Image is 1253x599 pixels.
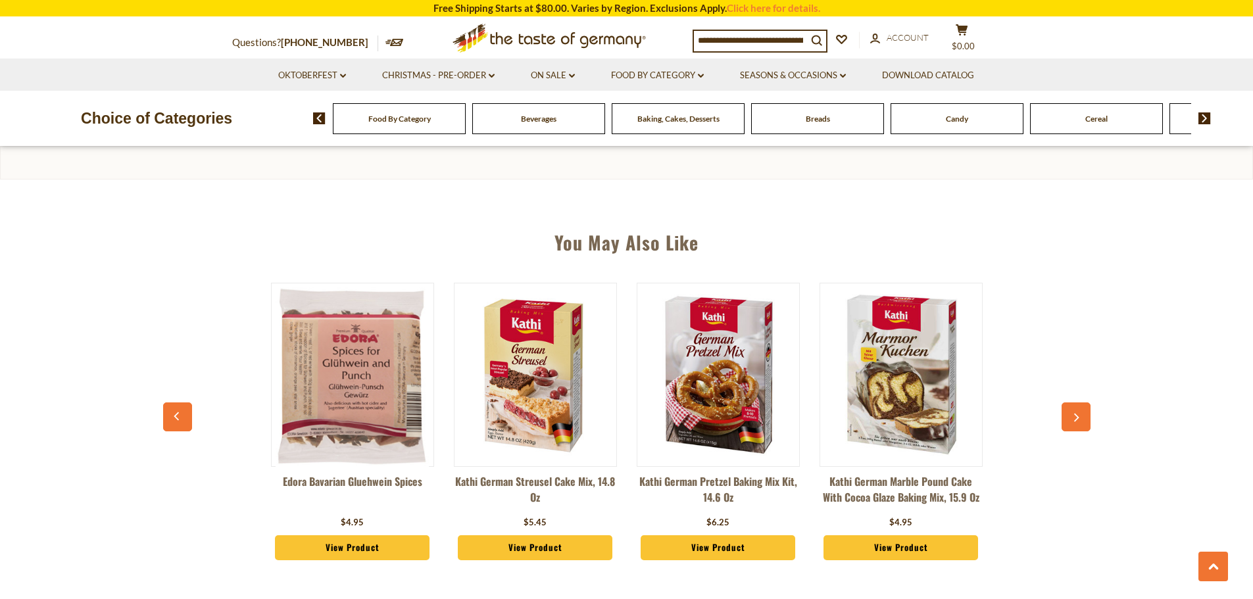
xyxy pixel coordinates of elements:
[943,24,982,57] button: $0.00
[368,114,431,124] a: Food By Category
[1085,114,1108,124] a: Cereal
[706,516,729,529] div: $6.25
[524,516,547,529] div: $5.45
[889,516,912,529] div: $4.95
[271,473,434,513] a: Edora Bavarian Gluehwein Spices
[637,473,800,513] a: Kathi German Pretzel Baking Mix Kit, 14.6 oz
[882,68,974,83] a: Download Catalog
[455,294,616,456] img: Kathi German Streusel Cake Mix, 14.8 oz
[278,68,346,83] a: Oktoberfest
[952,41,975,51] span: $0.00
[611,68,704,83] a: Food By Category
[531,68,575,83] a: On Sale
[637,114,720,124] a: Baking, Cakes, Desserts
[727,2,820,14] a: Click here for details.
[806,114,830,124] a: Breads
[740,68,846,83] a: Seasons & Occasions
[170,212,1084,266] div: You May Also Like
[887,32,929,43] span: Account
[641,535,796,560] a: View Product
[820,473,983,513] a: Kathi German Marble Pound Cake with Cocoa Glaze Baking Mix, 15.9 oz
[521,114,556,124] a: Beverages
[276,283,429,466] img: Edora Bavarian Gluehwein Spices
[341,516,364,529] div: $4.95
[382,68,495,83] a: Christmas - PRE-ORDER
[946,114,968,124] a: Candy
[1198,112,1211,124] img: next arrow
[823,535,979,560] a: View Product
[820,294,982,456] img: Kathi German Marble Pound Cake with Cocoa Glaze Baking Mix, 15.9 oz
[870,31,929,45] a: Account
[637,294,799,456] img: Kathi German Pretzel Baking Mix Kit, 14.6 oz
[281,36,368,48] a: [PHONE_NUMBER]
[458,535,613,560] a: View Product
[275,535,430,560] a: View Product
[313,112,326,124] img: previous arrow
[454,473,617,513] a: Kathi German Streusel Cake Mix, 14.8 oz
[232,34,378,51] p: Questions?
